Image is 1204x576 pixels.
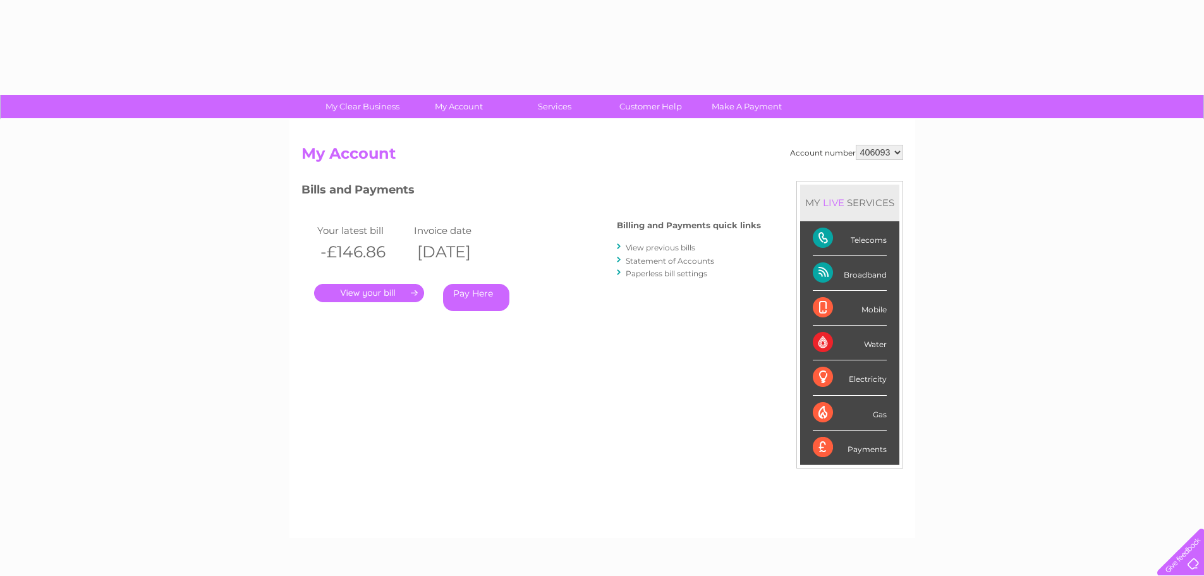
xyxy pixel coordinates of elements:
div: Payments [813,431,887,465]
a: Pay Here [443,284,509,311]
div: Telecoms [813,221,887,256]
div: Electricity [813,360,887,395]
a: Paperless bill settings [626,269,707,278]
a: My Clear Business [310,95,415,118]
th: [DATE] [411,239,508,265]
a: Statement of Accounts [626,256,714,266]
td: Invoice date [411,222,508,239]
a: My Account [406,95,511,118]
h3: Bills and Payments [301,181,761,203]
a: . [314,284,424,302]
a: Services [502,95,607,118]
div: MY SERVICES [800,185,899,221]
div: Account number [790,145,903,160]
th: -£146.86 [314,239,411,265]
div: Broadband [813,256,887,291]
a: Customer Help [599,95,703,118]
a: Make A Payment [695,95,799,118]
h4: Billing and Payments quick links [617,221,761,230]
a: View previous bills [626,243,695,252]
div: Mobile [813,291,887,326]
div: LIVE [820,197,847,209]
h2: My Account [301,145,903,169]
td: Your latest bill [314,222,411,239]
div: Water [813,326,887,360]
div: Gas [813,396,887,431]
